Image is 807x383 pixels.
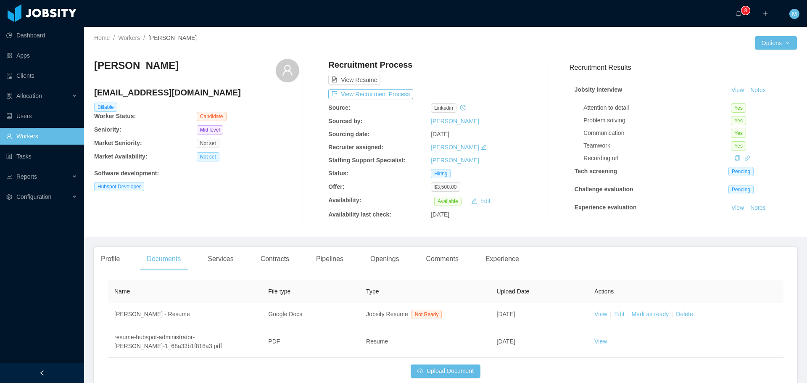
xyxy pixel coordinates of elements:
[747,85,769,95] button: Notes
[94,182,144,191] span: Hubspot Developer
[328,144,383,151] b: Recruiter assigned:
[201,247,240,271] div: Services
[575,86,622,93] strong: Jobsity interview
[411,365,480,378] button: icon: cloud-uploadUpload Document
[755,36,797,50] button: Optionsicon: down
[583,154,731,163] div: Recording url
[328,157,406,164] b: Staffing Support Specialist:
[728,87,747,93] a: View
[497,288,530,295] span: Upload Date
[197,112,227,121] span: Candidate
[118,34,140,41] a: Workers
[6,67,77,84] a: icon: auditClients
[614,311,624,317] a: Edit
[282,64,293,76] i: icon: user
[431,169,451,178] span: Hiring
[16,173,37,180] span: Reports
[366,338,388,345] span: Resume
[94,153,148,160] b: Market Availability:
[594,338,607,345] a: View
[16,92,42,99] span: Allocation
[6,128,77,145] a: icon: userWorkers
[731,129,746,138] span: Yes
[431,182,460,192] span: $3,500.00
[328,104,350,111] b: Source:
[728,185,754,194] span: Pending
[6,108,77,124] a: icon: robotUsers
[108,326,261,358] td: resume-hubspot-administrator-[PERSON_NAME]-1_68a33b1f818a3.pdf
[94,126,121,133] b: Seniority:
[583,103,731,112] div: Attention to detail
[731,103,746,113] span: Yes
[113,34,115,41] span: /
[792,9,797,19] span: M
[481,144,487,150] i: icon: edit
[583,141,731,150] div: Teamwork
[744,6,747,15] p: 8
[431,211,449,218] span: [DATE]
[366,311,408,317] span: Jobsity Resume
[744,155,750,161] a: icon: link
[747,203,769,213] button: Notes
[328,89,413,99] button: icon: exportView Recruitment Process
[6,174,12,180] i: icon: line-chart
[94,140,142,146] b: Market Seniority:
[497,311,515,317] span: [DATE]
[419,247,465,271] div: Comments
[197,125,223,135] span: Mid level
[575,204,637,211] strong: Experience evaluation
[309,247,350,271] div: Pipelines
[94,87,299,98] h4: [EMAIL_ADDRESS][DOMAIN_NAME]
[431,118,479,124] a: [PERSON_NAME]
[254,247,296,271] div: Contracts
[594,311,607,317] a: View
[328,77,380,83] a: icon: file-textView Resume
[94,247,127,271] div: Profile
[366,288,379,295] span: Type
[328,183,344,190] b: Offer:
[583,129,731,137] div: Communication
[736,11,741,16] i: icon: bell
[728,204,747,211] a: View
[6,27,77,44] a: icon: pie-chartDashboard
[16,193,51,200] span: Configuration
[570,62,797,73] h3: Recruitment Results
[741,6,750,15] sup: 8
[364,247,406,271] div: Openings
[731,141,746,151] span: Yes
[575,168,617,174] strong: Tech screening
[6,194,12,200] i: icon: setting
[197,152,219,161] span: Not set
[594,288,614,295] span: Actions
[94,34,110,41] a: Home
[747,222,769,232] button: Notes
[411,310,442,319] span: Not Ready
[94,59,179,72] h3: [PERSON_NAME]
[6,148,77,165] a: icon: profileTasks
[261,303,359,326] td: Google Docs
[731,116,746,125] span: Yes
[431,103,456,113] span: linkedin
[431,131,449,137] span: [DATE]
[479,247,526,271] div: Experience
[575,186,633,193] strong: Challenge evaluation
[114,288,130,295] span: Name
[94,170,159,177] b: Software development :
[583,116,731,125] div: Problem solving
[431,157,479,164] a: [PERSON_NAME]
[762,11,768,16] i: icon: plus
[94,103,117,112] span: Billable
[328,170,348,177] b: Status:
[431,144,479,151] a: [PERSON_NAME]
[6,47,77,64] a: icon: appstoreApps
[328,131,369,137] b: Sourcing date:
[328,211,391,218] b: Availability last check:
[148,34,197,41] span: [PERSON_NAME]
[328,118,362,124] b: Sourced by:
[460,105,466,111] i: icon: history
[328,197,361,203] b: Availability:
[728,167,754,176] span: Pending
[497,338,515,345] span: [DATE]
[328,91,413,98] a: icon: exportView Recruitment Process
[676,311,693,317] a: Delete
